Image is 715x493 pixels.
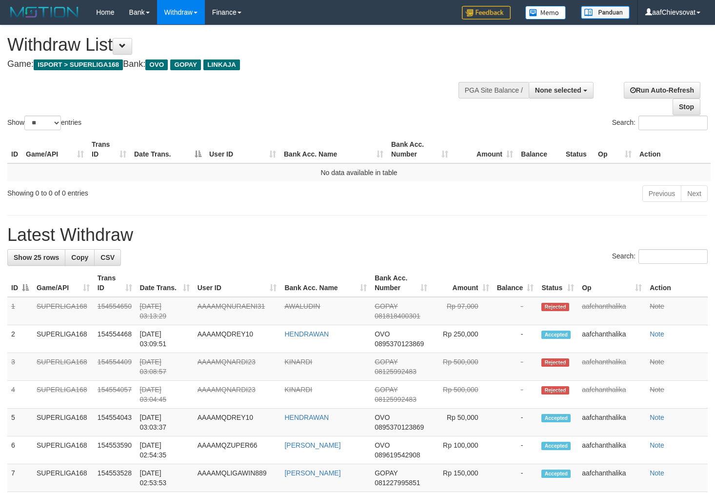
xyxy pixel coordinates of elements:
img: Feedback.jpg [462,6,511,20]
button: None selected [529,82,594,99]
span: Copy [71,254,88,261]
td: aafchanthalika [578,353,646,381]
a: HENDRAWAN [284,414,329,421]
td: SUPERLIGA168 [33,297,94,325]
a: Note [650,414,664,421]
span: Show 25 rows [14,254,59,261]
input: Search: [638,249,708,264]
a: Run Auto-Refresh [624,82,700,99]
td: Rp 150,000 [431,464,493,492]
img: MOTION_logo.png [7,5,81,20]
a: AWALUDIN [284,302,320,310]
span: GOPAY [375,358,397,366]
th: Bank Acc. Number: activate to sort column ascending [387,136,452,163]
td: Rp 97,000 [431,297,493,325]
th: Bank Acc. Number: activate to sort column ascending [371,269,431,297]
td: 4 [7,381,33,409]
span: GOPAY [375,386,397,394]
span: Copy 08125992483 to clipboard [375,395,417,403]
span: Copy 0895370123869 to clipboard [375,340,424,348]
td: 5 [7,409,33,436]
td: - [493,353,538,381]
select: Showentries [24,116,61,130]
td: 154554043 [94,409,136,436]
td: - [493,464,538,492]
a: Copy [65,249,95,266]
td: SUPERLIGA168 [33,436,94,464]
td: 154554057 [94,381,136,409]
span: Rejected [541,303,569,311]
a: Note [650,469,664,477]
a: KINARDI [284,386,312,394]
th: Balance: activate to sort column ascending [493,269,538,297]
th: Status [562,136,594,163]
td: [DATE] 03:04:45 [136,381,194,409]
a: Stop [673,99,700,115]
label: Search: [612,116,708,130]
img: panduan.png [581,6,630,19]
td: AAAAMQNARDI23 [194,353,281,381]
th: Date Trans.: activate to sort column ascending [136,269,194,297]
td: [DATE] 02:53:53 [136,464,194,492]
h4: Game: Bank: [7,59,467,69]
th: Amount: activate to sort column ascending [452,136,517,163]
th: Op: activate to sort column ascending [578,269,646,297]
td: Rp 50,000 [431,409,493,436]
td: - [493,297,538,325]
td: AAAAMQDREY10 [194,409,281,436]
a: Show 25 rows [7,249,65,266]
span: CSV [100,254,115,261]
span: GOPAY [375,302,397,310]
td: [DATE] 03:08:57 [136,353,194,381]
th: Bank Acc. Name: activate to sort column ascending [280,136,387,163]
th: Balance [517,136,562,163]
td: - [493,325,538,353]
a: Note [650,302,664,310]
a: Previous [642,185,681,202]
td: 154554650 [94,297,136,325]
td: No data available in table [7,163,711,181]
a: [PERSON_NAME] [284,441,340,449]
td: AAAAMQDREY10 [194,325,281,353]
span: None selected [535,86,581,94]
td: aafchanthalika [578,409,646,436]
span: Copy 08125992483 to clipboard [375,368,417,375]
th: ID [7,136,22,163]
td: SUPERLIGA168 [33,464,94,492]
td: [DATE] 03:03:37 [136,409,194,436]
td: 154554409 [94,353,136,381]
span: Copy 0895370123869 to clipboard [375,423,424,431]
a: Note [650,386,664,394]
input: Search: [638,116,708,130]
td: - [493,436,538,464]
a: KINARDI [284,358,312,366]
th: Trans ID: activate to sort column ascending [94,269,136,297]
th: Action [646,269,708,297]
span: Accepted [541,470,571,478]
span: OVO [145,59,168,70]
span: Copy 081227995851 to clipboard [375,479,420,487]
th: Bank Acc. Name: activate to sort column ascending [280,269,371,297]
td: SUPERLIGA168 [33,409,94,436]
span: GOPAY [375,469,397,477]
td: [DATE] 03:09:51 [136,325,194,353]
td: Rp 100,000 [431,436,493,464]
h1: Withdraw List [7,35,467,55]
td: 154553528 [94,464,136,492]
td: - [493,381,538,409]
th: Trans ID: activate to sort column ascending [88,136,130,163]
td: aafchanthalika [578,325,646,353]
span: Accepted [541,331,571,339]
a: Note [650,441,664,449]
td: SUPERLIGA168 [33,325,94,353]
th: User ID: activate to sort column ascending [205,136,280,163]
th: Action [636,136,711,163]
th: Game/API: activate to sort column ascending [33,269,94,297]
td: AAAAMQZUPER66 [194,436,281,464]
span: ISPORT > SUPERLIGA168 [34,59,123,70]
a: Note [650,358,664,366]
h1: Latest Withdraw [7,225,708,245]
div: PGA Site Balance / [458,82,529,99]
span: OVO [375,441,390,449]
a: Next [681,185,708,202]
